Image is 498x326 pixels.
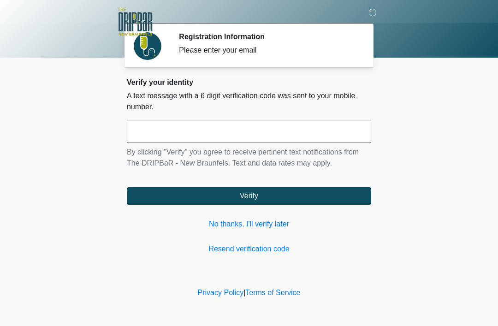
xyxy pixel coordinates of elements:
[127,219,371,230] a: No thanks, I'll verify later
[245,289,300,296] a: Terms of Service
[127,147,371,169] p: By clicking "Verify" you agree to receive pertinent text notifications from The DRIPBaR - New Bra...
[179,45,357,56] div: Please enter your email
[118,7,153,37] img: The DRIPBaR - New Braunfels Logo
[127,243,371,255] a: Resend verification code
[243,289,245,296] a: |
[127,90,371,113] p: A text message with a 6 digit verification code was sent to your mobile number.
[134,32,161,60] img: Agent Avatar
[127,78,371,87] h2: Verify your identity
[198,289,244,296] a: Privacy Policy
[127,187,371,205] button: Verify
